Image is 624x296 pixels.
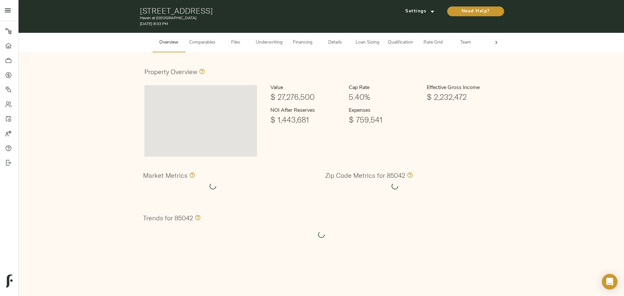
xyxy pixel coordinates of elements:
h6: NOI After Reserves [270,107,343,115]
span: Files [223,39,248,47]
p: [DATE] 8:03 PM [140,21,382,27]
h6: Cap Rate [349,84,422,92]
svg: Values in this section comprise all zip codes within the market [188,171,195,179]
span: Need Help? [454,7,498,16]
h1: $ 2,232,472 [427,92,500,101]
h3: Property Overview [144,68,197,75]
h6: Value [270,84,343,92]
h1: [STREET_ADDRESS] [140,6,382,15]
button: Settings [396,6,444,16]
span: Settings [402,7,438,16]
h1: $ 1,443,681 [270,115,343,124]
span: Details [323,39,347,47]
h3: Market Metrics [143,172,188,179]
span: Team [453,39,478,47]
h3: Trends for 85042 [143,214,193,222]
span: Overview [157,39,181,47]
span: Underwriting [256,39,282,47]
span: Loan Sizing [355,39,380,47]
p: Haven at [GEOGRAPHIC_DATA] [140,15,382,21]
span: Admin [486,39,511,47]
button: Need Help? [447,6,504,16]
span: Rate Grid [421,39,446,47]
h3: Zip Code Metrics for 85042 [325,172,405,179]
h1: 5.40% [349,92,422,101]
span: Comparables [189,39,215,47]
div: Open Intercom Messenger [602,274,617,290]
h1: $ 759,541 [349,115,422,124]
svg: Values in this section only include information specific to the 85042 zip code [405,171,413,179]
h6: Effective Gross Income [427,84,500,92]
h6: Expenses [349,107,422,115]
span: Qualification [388,39,413,47]
h1: $ 27,276,500 [270,92,343,101]
span: Financing [290,39,315,47]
